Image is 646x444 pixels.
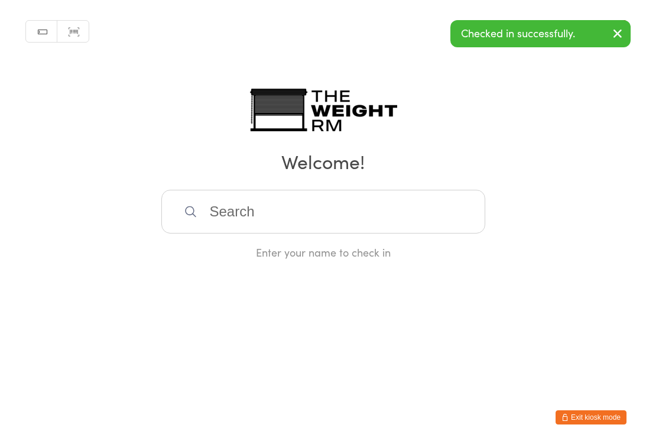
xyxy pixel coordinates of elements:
[12,148,634,174] h2: Welcome!
[556,410,626,424] button: Exit kiosk mode
[161,190,485,234] input: Search
[450,20,631,47] div: Checked in successfully.
[161,245,485,260] div: Enter your name to check in
[249,89,397,131] img: The Weight Rm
